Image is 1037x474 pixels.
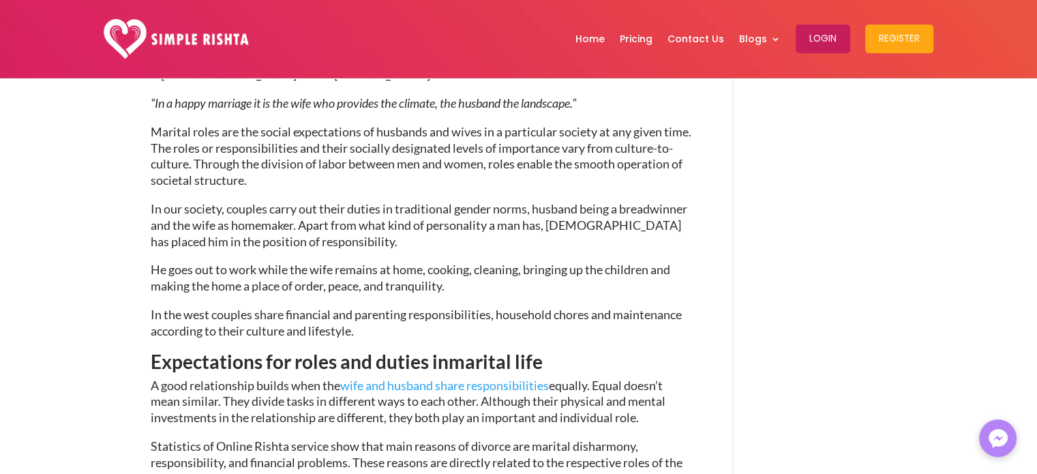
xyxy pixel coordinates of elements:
img: Messenger [985,425,1012,452]
button: Register [865,25,933,53]
span: He goes out to work while the wife remains at home, cooking, cleaning, bringing up the children a... [151,262,670,293]
a: Home [575,3,605,74]
a: Blogs [739,3,781,74]
span: Marital roles are the social expectations of husbands and wives in a particular society at any gi... [151,124,691,188]
span: Expectations for roles and duties in [151,350,449,373]
span: In our society, couples carry out their duties in traditional gender norms, husband being a bread... [151,201,687,249]
span: “In a happy marriage it is the wife who provides the climate, the husband the landscape.” [151,95,576,110]
a: Contact Us [667,3,724,74]
span: In the west couples share financial and parenting responsibilities, household chores and maintena... [151,307,682,338]
a: Pricing [620,3,652,74]
a: wife and husband share responsibilities [340,378,549,393]
span: A good relationship builds when the equally. Equal doesn’t mean similar. They divide tasks in dif... [151,378,665,426]
a: Login [796,3,850,74]
a: Register [865,3,933,74]
button: Login [796,25,850,53]
span: marital life [449,350,543,373]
